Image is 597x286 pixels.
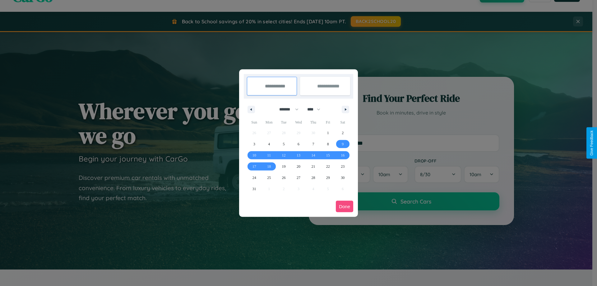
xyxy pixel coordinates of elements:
button: 27 [291,172,306,183]
span: 9 [342,138,344,150]
div: Give Feedback [590,130,594,156]
span: 5 [283,138,285,150]
button: 22 [321,161,335,172]
span: 4 [268,138,270,150]
span: 19 [282,161,286,172]
button: 17 [247,161,261,172]
button: 31 [247,183,261,195]
button: 6 [291,138,306,150]
button: 3 [247,138,261,150]
span: 31 [252,183,256,195]
span: 12 [282,150,286,161]
span: Fri [321,117,335,127]
button: Done [336,201,353,212]
span: Sat [336,117,350,127]
span: 7 [312,138,314,150]
span: 22 [326,161,330,172]
button: 11 [261,150,276,161]
button: 26 [276,172,291,183]
span: Mon [261,117,276,127]
button: 4 [261,138,276,150]
span: Thu [306,117,321,127]
span: 14 [311,150,315,161]
button: 29 [321,172,335,183]
span: 8 [327,138,329,150]
button: 15 [321,150,335,161]
button: 16 [336,150,350,161]
button: 18 [261,161,276,172]
button: 24 [247,172,261,183]
button: 23 [336,161,350,172]
button: 25 [261,172,276,183]
button: 20 [291,161,306,172]
button: 28 [306,172,321,183]
button: 30 [336,172,350,183]
span: 21 [311,161,315,172]
button: 19 [276,161,291,172]
button: 12 [276,150,291,161]
span: 1 [327,127,329,138]
button: 1 [321,127,335,138]
button: 10 [247,150,261,161]
span: 6 [298,138,299,150]
button: 14 [306,150,321,161]
span: 28 [311,172,315,183]
button: 9 [336,138,350,150]
span: Wed [291,117,306,127]
span: 3 [253,138,255,150]
button: 8 [321,138,335,150]
span: Tue [276,117,291,127]
button: 2 [336,127,350,138]
span: 20 [297,161,300,172]
span: 25 [267,172,271,183]
span: 18 [267,161,271,172]
span: 27 [297,172,300,183]
span: 13 [297,150,300,161]
span: Sun [247,117,261,127]
span: 23 [341,161,345,172]
span: 15 [326,150,330,161]
span: 29 [326,172,330,183]
span: 10 [252,150,256,161]
span: 26 [282,172,286,183]
span: 24 [252,172,256,183]
button: 13 [291,150,306,161]
button: 7 [306,138,321,150]
span: 30 [341,172,345,183]
span: 11 [267,150,271,161]
button: 21 [306,161,321,172]
span: 2 [342,127,344,138]
span: 17 [252,161,256,172]
button: 5 [276,138,291,150]
span: 16 [341,150,345,161]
